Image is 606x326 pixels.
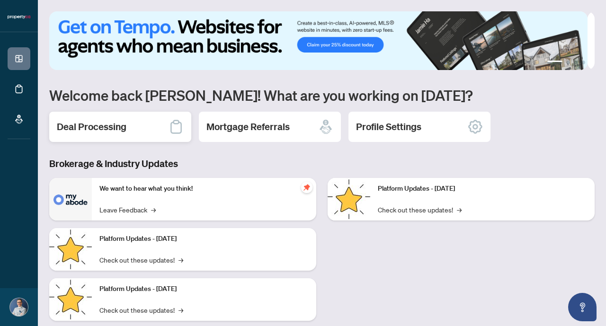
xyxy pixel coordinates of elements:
p: Platform Updates - [DATE] [99,284,309,294]
button: 3 [574,61,578,64]
a: Check out these updates!→ [99,255,183,265]
h2: Mortgage Referrals [206,120,290,133]
button: 4 [581,61,585,64]
button: 2 [566,61,570,64]
h2: Profile Settings [356,120,421,133]
span: → [178,305,183,315]
p: Platform Updates - [DATE] [99,234,309,244]
h2: Deal Processing [57,120,126,133]
img: Platform Updates - June 23, 2025 [328,178,370,220]
span: → [178,255,183,265]
img: logo [8,14,30,20]
img: We want to hear what you think! [49,178,92,220]
span: → [151,204,156,215]
p: We want to hear what you think! [99,184,309,194]
img: Platform Updates - July 21, 2025 [49,278,92,321]
button: Open asap [568,293,597,321]
img: Slide 0 [49,11,588,70]
a: Leave Feedback→ [99,204,156,215]
a: Check out these updates!→ [378,204,462,215]
p: Platform Updates - [DATE] [378,184,587,194]
a: Check out these updates!→ [99,305,183,315]
h3: Brokerage & Industry Updates [49,157,595,170]
img: Profile Icon [10,298,28,316]
span: → [457,204,462,215]
h1: Welcome back [PERSON_NAME]! What are you working on [DATE]? [49,86,595,104]
button: 1 [547,61,562,64]
img: Platform Updates - September 16, 2025 [49,228,92,271]
span: pushpin [301,182,312,193]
